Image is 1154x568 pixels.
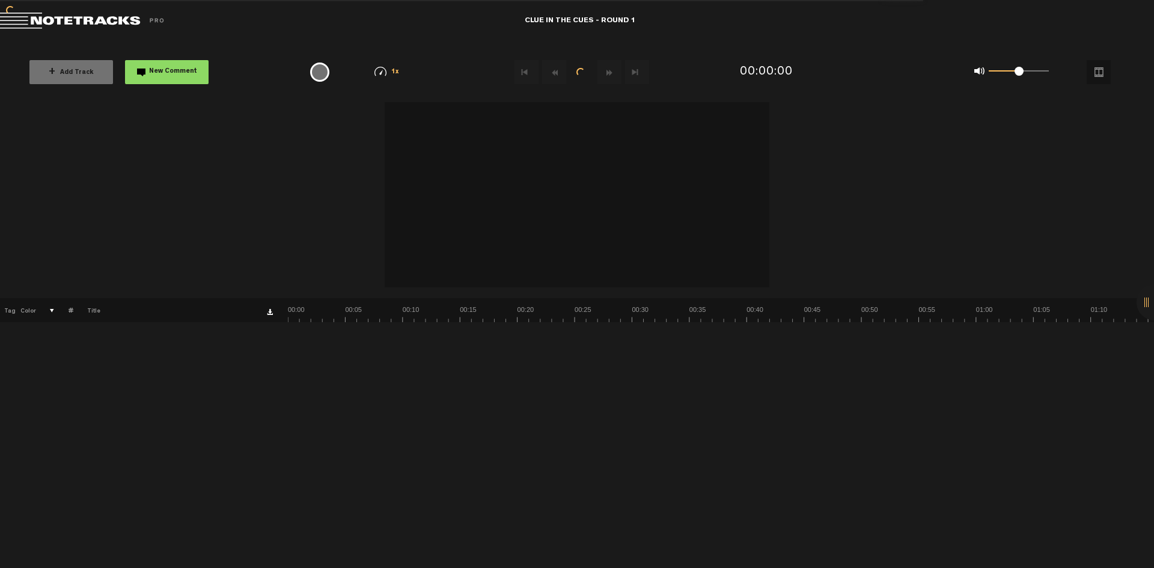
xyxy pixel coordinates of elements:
[597,60,621,84] button: Fast Forward
[49,67,55,77] span: +
[149,69,197,75] span: New Comment
[740,64,793,81] div: 00:00:00
[49,70,94,76] span: Add Track
[267,309,273,315] a: Download comments
[391,69,400,76] span: 1x
[514,60,539,84] button: Go to beginning
[18,298,36,322] th: Color
[73,298,138,322] th: Title
[288,305,1154,322] img: ruler
[374,67,386,76] img: speedometer.svg
[356,67,418,77] div: 1x
[1087,60,1111,84] button: Video options
[29,60,113,84] button: +Add Track
[310,63,329,82] div: {{ tooltip_message }}
[542,60,566,84] button: Rewind
[55,298,73,322] th: #
[125,60,209,84] button: New Comment
[625,60,649,84] button: Go to end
